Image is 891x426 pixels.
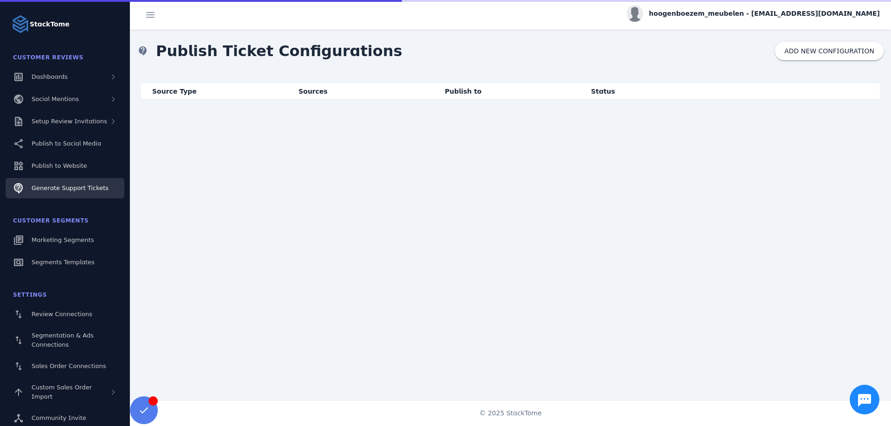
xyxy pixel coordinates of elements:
[32,73,68,80] span: Dashboards
[6,230,124,250] a: Marketing Segments
[775,42,884,60] button: ADD NEW CONFIGURATION
[784,47,874,55] span: ADD NEW CONFIGURATION
[32,236,94,243] span: Marketing Segments
[32,384,92,400] span: Custom Sales Order Import
[30,19,70,29] strong: StackTome
[649,9,880,19] span: hoogenboezem_meubelen - [EMAIL_ADDRESS][DOMAIN_NAME]
[6,326,124,354] a: Segmentation & Ads Connections
[437,83,583,100] mat-header-cell: Publish to
[584,83,730,100] mat-header-cell: Status
[6,304,124,324] a: Review Connections
[626,5,880,22] button: hoogenboezem_meubelen - [EMAIL_ADDRESS][DOMAIN_NAME]
[6,252,124,273] a: Segments Templates
[32,95,79,102] span: Social Mentions
[32,184,109,191] span: Generate Support Tickets
[6,156,124,176] a: Publish to Website
[626,5,643,22] img: profile.jpg
[32,414,86,421] span: Community Invite
[137,45,148,57] mat-icon: contact_support
[32,332,94,348] span: Segmentation & Ads Connections
[6,178,124,198] a: Generate Support Tickets
[6,356,124,376] a: Sales Order Connections
[32,162,87,169] span: Publish to Website
[32,118,107,125] span: Setup Review Invitations
[479,408,542,418] span: © 2025 StackTome
[291,83,437,100] mat-header-cell: Sources
[13,217,89,224] span: Customer Segments
[32,311,92,318] span: Review Connections
[32,362,106,369] span: Sales Order Connections
[6,134,124,154] a: Publish to Social Media
[13,292,47,298] span: Settings
[32,259,95,266] span: Segments Templates
[141,83,291,100] mat-header-cell: Source Type
[32,140,101,147] span: Publish to Social Media
[11,15,30,33] img: Logo image
[13,54,84,61] span: Customer Reviews
[148,32,410,70] span: Publish Ticket Configurations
